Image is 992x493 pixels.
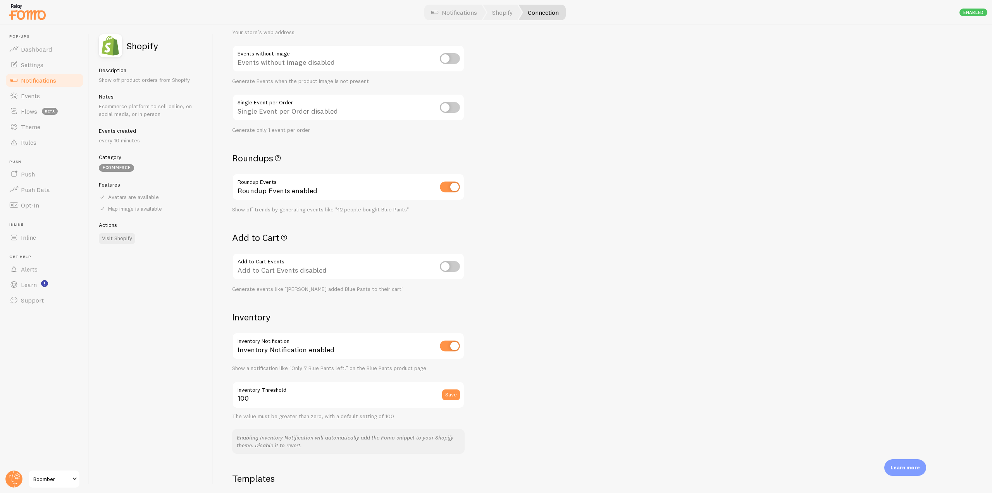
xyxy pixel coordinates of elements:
h2: Add to Cart [232,232,465,244]
a: Opt-In [5,197,84,213]
div: Learn more [884,459,926,476]
a: Inline [5,230,84,245]
span: beta [42,108,58,115]
h5: Category [99,154,204,161]
h2: Shopify [127,41,158,50]
div: Roundup Events enabled [232,173,465,202]
h2: Roundups [232,152,465,164]
button: Save [442,389,460,400]
span: Theme [21,123,40,131]
div: Avatars are available [99,194,204,201]
span: Inline [9,222,84,227]
h5: Features [99,181,204,188]
span: Learn [21,281,37,289]
p: every 10 minutes [99,137,204,144]
a: Learn [5,277,84,292]
span: Dashboard [21,45,52,53]
svg: <p>Watch New Feature Tutorials!</p> [41,280,48,287]
a: Boomber [28,470,80,488]
span: Push Data [21,186,50,194]
span: Opt-In [21,201,39,209]
div: Add to Cart Events disabled [232,253,465,281]
div: Map image is available [99,205,204,212]
a: Push [5,166,84,182]
div: Show a notification like "Only 7 Blue Pants left!" on the Blue Pants product page [232,365,465,372]
span: Flows [21,107,37,115]
span: Notifications [21,76,56,84]
img: fomo_icons_shopify.svg [99,34,122,57]
img: fomo-relay-logo-orange.svg [8,2,47,22]
div: Inventory Notification enabled [232,332,465,361]
h5: Description [99,67,204,74]
h2: Inventory [232,311,465,323]
span: Support [21,296,44,304]
span: Rules [21,138,36,146]
div: Generate only 1 event per order [232,127,465,134]
a: Dashboard [5,42,84,57]
p: Ecommerce platform to sell online, on social media, or in person [99,102,204,118]
div: Generate Events when the product image is not present [232,78,465,85]
span: Alerts [21,265,38,273]
h5: Events created [99,127,204,134]
div: The value must be greater than zero, with a default setting of 100 [232,413,465,420]
a: Events [5,88,84,104]
a: Push Data [5,182,84,197]
span: Settings [21,61,43,69]
span: Push [21,170,35,178]
a: Rules [5,135,84,150]
div: eCommerce [99,164,134,172]
h2: Templates [232,472,629,484]
a: Notifications [5,73,84,88]
span: Push [9,159,84,164]
span: Inline [21,234,36,241]
div: Events without image disabled [232,45,465,73]
p: Show off product orders from Shopify [99,76,204,84]
div: Single Event per Order disabled [232,94,465,122]
div: Show off trends by generating events like "42 people bought Blue Pants" [232,206,465,213]
p: Enabling Inventory Notification will automatically add the Fomo snippet to your Shopify theme. Di... [237,434,460,449]
label: Inventory Threshold [232,381,465,394]
h5: Notes [99,93,204,100]
span: Events [21,92,40,100]
div: Your store's web address [232,29,465,36]
div: Generate events like "[PERSON_NAME] added Blue Pants to their cart" [232,286,465,293]
span: Pop-ups [9,34,84,39]
span: Get Help [9,254,84,259]
a: Support [5,292,84,308]
a: Theme [5,119,84,135]
h5: Actions [99,221,204,228]
a: Visit Shopify [99,233,135,244]
p: Learn more [890,464,920,471]
a: Alerts [5,261,84,277]
span: Boomber [33,474,70,484]
a: Settings [5,57,84,73]
a: Flows beta [5,104,84,119]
